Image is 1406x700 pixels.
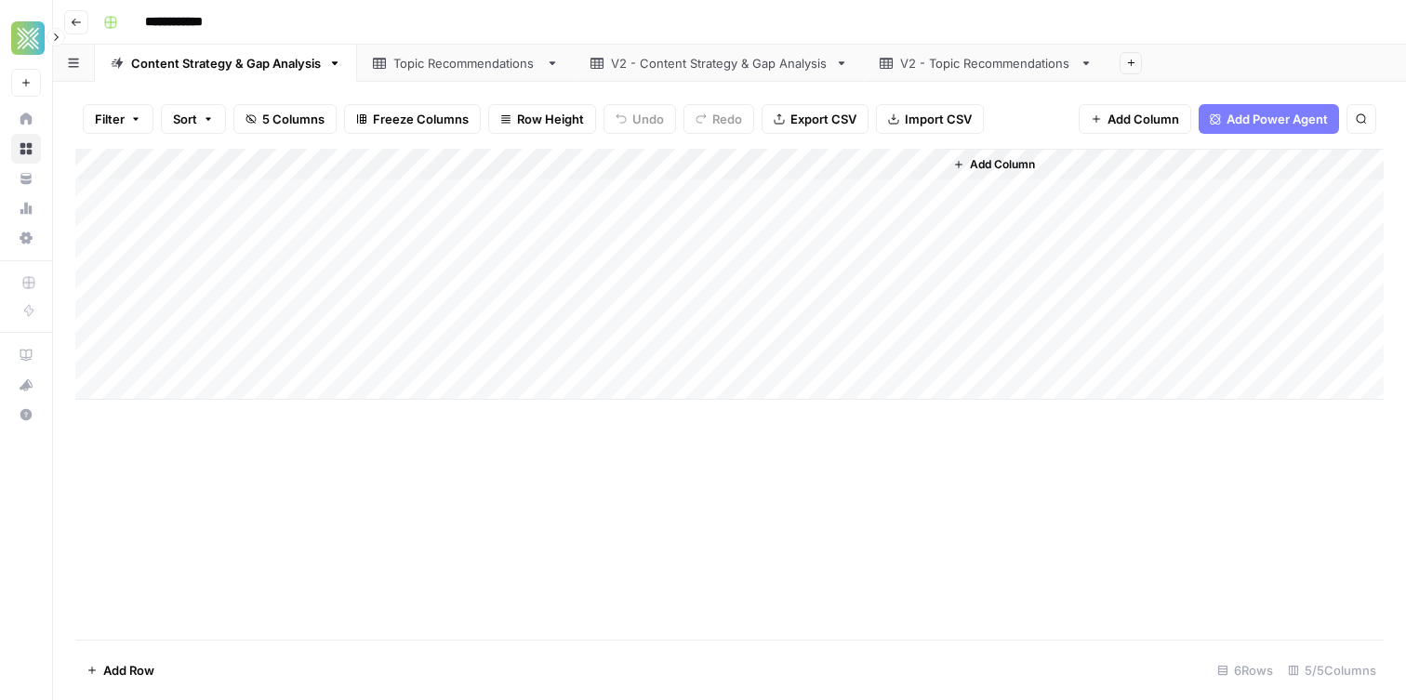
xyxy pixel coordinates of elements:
button: Export CSV [762,104,869,134]
a: Usage [11,193,41,223]
span: Export CSV [790,110,856,128]
button: Help + Support [11,400,41,429]
a: Browse [11,134,41,164]
button: Redo [683,104,754,134]
button: Add Column [946,152,1042,177]
a: AirOps Academy [11,340,41,370]
span: Import CSV [905,110,972,128]
a: Topic Recommendations [357,45,575,82]
button: Sort [161,104,226,134]
div: 6 Rows [1210,655,1280,685]
button: Row Height [488,104,596,134]
a: Content Strategy & Gap Analysis [95,45,357,82]
div: Topic Recommendations [393,54,538,73]
button: 5 Columns [233,104,337,134]
img: Xponent21 Logo [11,21,45,55]
span: Add Row [103,661,154,680]
span: Undo [632,110,664,128]
button: Add Row [75,655,166,685]
button: Workspace: Xponent21 [11,15,41,61]
button: Add Power Agent [1199,104,1339,134]
button: Undo [604,104,676,134]
div: V2 - Topic Recommendations [900,54,1072,73]
span: Add Column [1108,110,1179,128]
span: Row Height [517,110,584,128]
a: Settings [11,223,41,253]
a: Home [11,104,41,134]
a: V2 - Topic Recommendations [864,45,1108,82]
span: Add Column [970,156,1035,173]
span: Filter [95,110,125,128]
button: Freeze Columns [344,104,481,134]
button: Filter [83,104,153,134]
span: Freeze Columns [373,110,469,128]
span: 5 Columns [262,110,325,128]
div: V2 - Content Strategy & Gap Analysis [611,54,828,73]
a: Your Data [11,164,41,193]
span: Add Power Agent [1227,110,1328,128]
a: V2 - Content Strategy & Gap Analysis [575,45,864,82]
button: What's new? [11,370,41,400]
span: Sort [173,110,197,128]
button: Import CSV [876,104,984,134]
div: What's new? [12,371,40,399]
span: Redo [712,110,742,128]
button: Add Column [1079,104,1191,134]
div: Content Strategy & Gap Analysis [131,54,321,73]
div: 5/5 Columns [1280,655,1384,685]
